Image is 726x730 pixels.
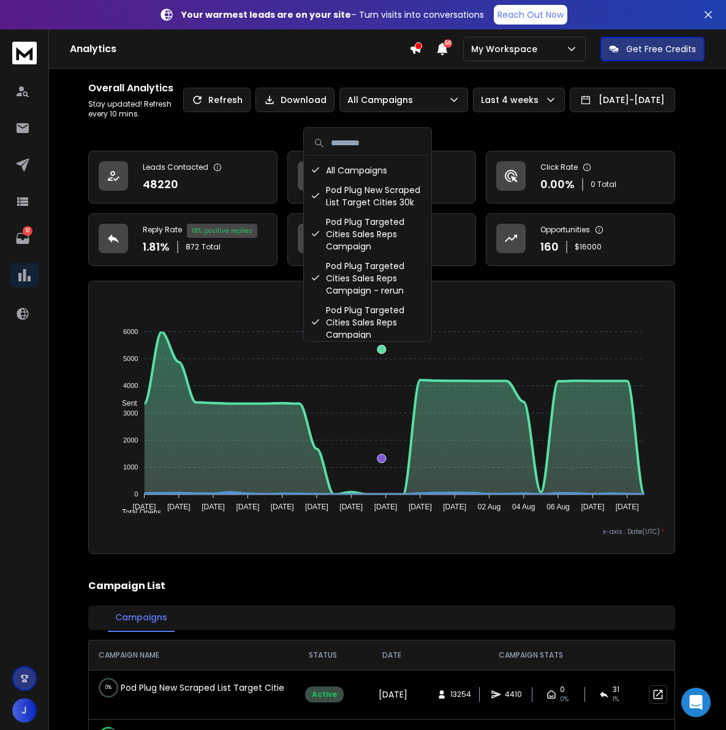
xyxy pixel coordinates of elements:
[575,242,602,252] p: $ 16000
[236,503,260,511] tspan: [DATE]
[540,176,575,193] p: 0.00 %
[591,180,616,189] p: 0 Total
[202,242,221,252] span: Total
[271,503,294,511] tspan: [DATE]
[99,527,665,536] p: x-axis : Date(UTC)
[167,503,191,511] tspan: [DATE]
[444,39,452,48] span: 50
[143,238,170,256] p: 1.81 %
[613,685,619,694] span: 31
[133,503,156,511] tspan: [DATE]
[581,503,605,511] tspan: [DATE]
[187,224,257,238] div: 18 % positive replies
[181,9,351,21] strong: Your warmest leads are on your site
[70,42,409,56] h1: Analytics
[423,641,639,670] th: CAMPAIGN STATS
[181,9,484,21] p: – Turn visits into conversations
[108,604,175,632] button: Campaigns
[306,161,429,180] div: All Campaigns
[123,382,138,389] tspan: 4000
[113,399,137,408] span: Sent
[560,694,569,704] span: 0%
[540,162,578,172] p: Click Rate
[306,256,429,300] div: Pod Plug Targeted Cities Sales Reps Campaign - rerun
[497,9,564,21] p: Reach Out Now
[88,99,183,119] p: Stay updated! Refresh every 10 mins.
[123,436,138,444] tspan: 2000
[306,212,429,256] div: Pod Plug Targeted Cities Sales Reps Campaign
[186,242,199,252] span: 872
[546,503,569,511] tspan: 06 Aug
[113,508,161,517] span: Total Opens
[616,503,639,511] tspan: [DATE]
[409,503,432,511] tspan: [DATE]
[12,42,37,64] img: logo
[570,88,675,112] button: [DATE]-[DATE]
[471,43,542,55] p: My Workspace
[105,682,112,694] p: 0 %
[134,490,138,498] tspan: 0
[478,503,501,511] tspan: 02 Aug
[143,225,182,235] p: Reply Rate
[347,94,418,106] p: All Campaigns
[450,690,471,699] span: 13254
[89,641,285,670] th: CAMPAIGN NAME
[88,81,183,96] h1: Overall Analytics
[306,300,429,344] div: Pod Plug Targeted Cities Sales Reps Campaign
[285,641,361,670] th: STATUS
[361,641,423,670] th: DATE
[306,180,429,212] div: Pod Plug New Scraped List Target Cities 30k
[281,94,327,106] p: Download
[123,328,138,335] tspan: 6000
[202,503,225,511] tspan: [DATE]
[143,162,208,172] p: Leads Contacted
[208,94,243,106] p: Refresh
[23,226,32,236] p: 61
[626,43,696,55] p: Get Free Credits
[143,176,178,193] p: 48220
[560,685,565,694] span: 0
[481,94,543,106] p: Last 4 weeks
[361,670,423,719] td: [DATE]
[88,579,675,593] h2: Campaign List
[305,686,344,702] div: Active
[613,694,619,704] span: 1 %
[123,463,138,471] tspan: 1000
[681,688,711,717] div: Open Intercom Messenger
[505,690,522,699] span: 4410
[12,698,37,723] span: J
[123,409,138,417] tspan: 3000
[89,671,285,705] td: Pod Plug New Scraped List Target Cities 30k
[374,503,398,511] tspan: [DATE]
[305,503,328,511] tspan: [DATE]
[123,355,138,362] tspan: 5000
[339,503,363,511] tspan: [DATE]
[512,503,535,511] tspan: 04 Aug
[540,225,590,235] p: Opportunities
[540,238,559,256] p: 160
[443,503,466,511] tspan: [DATE]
